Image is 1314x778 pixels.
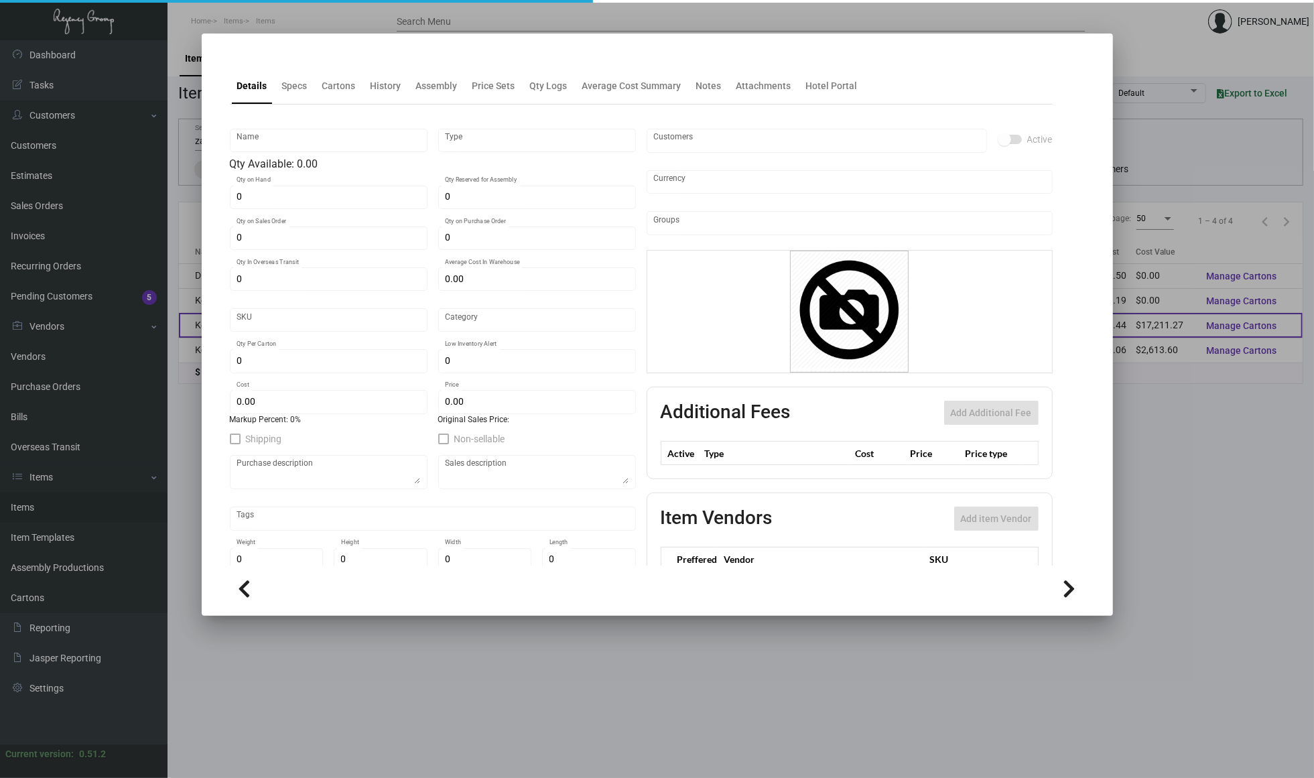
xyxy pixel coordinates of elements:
[806,79,858,93] div: Hotel Portal
[653,218,1045,229] input: Add new..
[246,431,282,447] span: Shipping
[322,79,356,93] div: Cartons
[454,431,505,447] span: Non-sellable
[961,513,1032,524] span: Add item Vendor
[5,747,74,761] div: Current version:
[962,442,1022,465] th: Price type
[718,547,923,571] th: Vendor
[416,79,458,93] div: Assembly
[736,79,791,93] div: Attachments
[923,547,1038,571] th: SKU
[653,135,980,146] input: Add new..
[852,442,907,465] th: Cost
[944,401,1039,425] button: Add Additional Fee
[79,747,106,761] div: 0.51.2
[702,442,852,465] th: Type
[661,401,791,425] h2: Additional Fees
[282,79,308,93] div: Specs
[907,442,962,465] th: Price
[661,442,702,465] th: Active
[954,507,1039,531] button: Add item Vendor
[530,79,568,93] div: Qty Logs
[661,507,773,531] h2: Item Vendors
[472,79,515,93] div: Price Sets
[661,547,718,571] th: Preffered
[1027,131,1053,147] span: Active
[237,79,267,93] div: Details
[582,79,681,93] div: Average Cost Summary
[951,407,1032,418] span: Add Additional Fee
[696,79,722,93] div: Notes
[371,79,401,93] div: History
[230,156,636,172] div: Qty Available: 0.00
